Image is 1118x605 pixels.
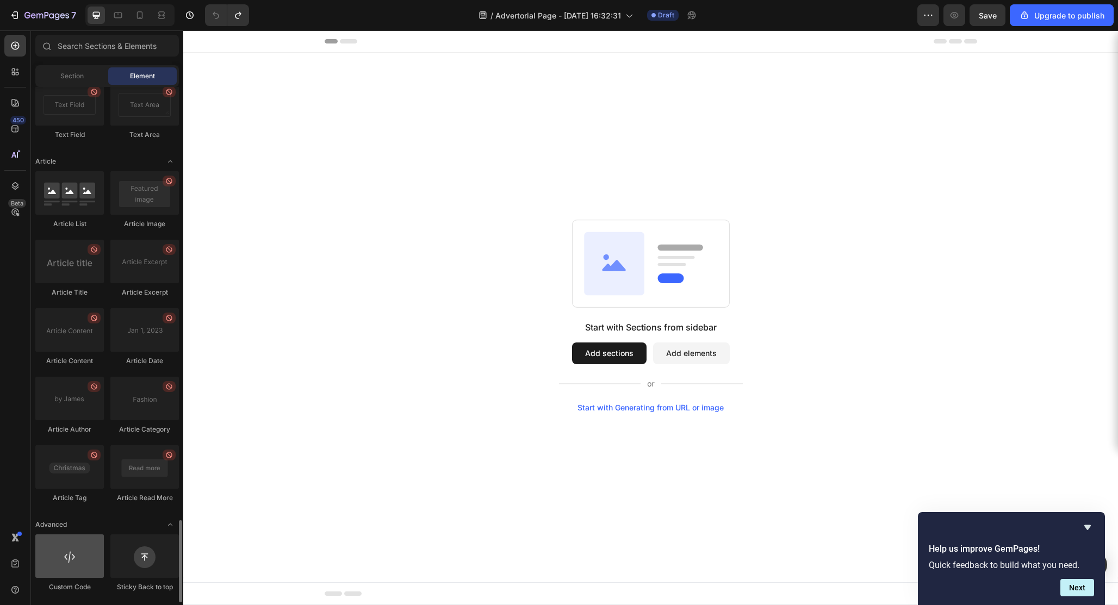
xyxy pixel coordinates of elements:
[929,560,1094,570] p: Quick feedback to build what you need.
[1019,10,1104,21] div: Upgrade to publish
[929,521,1094,596] div: Help us improve GemPages!
[162,516,179,533] span: Toggle open
[35,157,56,166] span: Article
[1010,4,1114,26] button: Upgrade to publish
[979,11,997,20] span: Save
[35,35,179,57] input: Search Sections & Elements
[110,356,179,366] div: Article Date
[71,9,76,22] p: 7
[1081,521,1094,534] button: Hide survey
[490,10,493,21] span: /
[35,520,67,529] span: Advanced
[495,10,621,21] span: Advertorial Page - [DATE] 16:32:31
[205,4,249,26] div: Undo/Redo
[110,288,179,297] div: Article Excerpt
[110,493,179,503] div: Article Read More
[1060,579,1094,596] button: Next question
[658,10,674,20] span: Draft
[8,199,26,208] div: Beta
[130,71,155,81] span: Element
[470,312,546,334] button: Add elements
[389,312,463,334] button: Add sections
[4,4,81,26] button: 7
[929,542,1094,556] h2: Help us improve GemPages!
[35,425,104,434] div: Article Author
[110,425,179,434] div: Article Category
[35,582,104,592] div: Custom Code
[35,288,104,297] div: Article Title
[35,219,104,229] div: Article List
[35,130,104,140] div: Text Field
[110,219,179,229] div: Article Image
[35,493,104,503] div: Article Tag
[60,71,84,81] span: Section
[970,4,1005,26] button: Save
[402,290,533,303] div: Start with Sections from sidebar
[35,356,104,366] div: Article Content
[162,153,179,170] span: Toggle open
[10,116,26,124] div: 450
[183,30,1118,605] iframe: Design area
[110,130,179,140] div: Text Area
[394,373,541,382] div: Start with Generating from URL or image
[110,582,179,592] div: Sticky Back to top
